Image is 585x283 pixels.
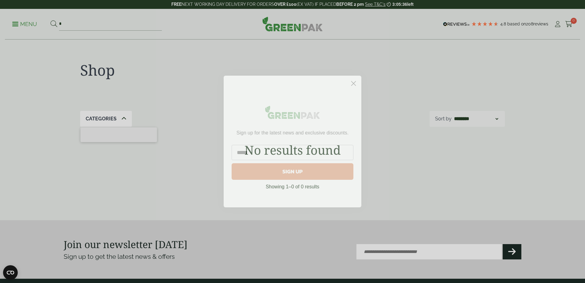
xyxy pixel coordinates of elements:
[232,163,353,180] button: SIGN UP
[232,103,353,124] img: greenpak_logo
[237,130,348,135] span: Sign up for the latest news and exclusive discounts.
[232,145,353,160] input: Email
[348,78,359,89] button: Close dialog
[3,265,18,280] button: Open CMP widget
